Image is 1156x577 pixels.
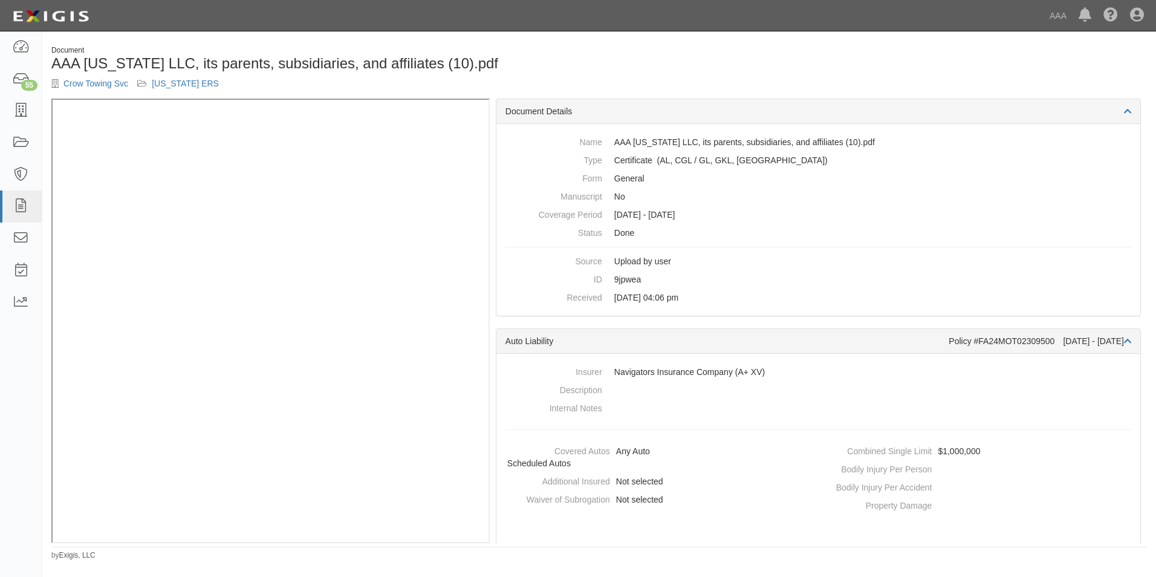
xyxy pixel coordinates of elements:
dt: Bodily Injury Per Accident [823,478,932,494]
dd: [DATE] - [DATE] [505,206,1131,224]
img: logo-5460c22ac91f19d4615b14bd174203de0afe785f0fc80cf4dbbc73dc1793850b.png [9,5,93,27]
dd: Any Auto, Scheduled Autos [501,442,814,472]
dt: Property Damage [823,497,932,512]
dt: Additional Insured [501,472,610,487]
dt: Status [505,224,602,239]
dt: Insurer [505,363,602,378]
dt: Description [505,381,602,396]
dt: Name [505,133,602,148]
a: [US_STATE] ERS [152,79,219,88]
dd: Not selected [501,491,814,509]
div: Document [51,45,590,56]
dd: AAA [US_STATE] LLC, its parents, subsidiaries, and affiliates (10).pdf [505,133,1131,151]
div: 55 [21,80,37,91]
dd: 9jpwea [505,270,1131,288]
dd: General [505,169,1131,187]
dd: $1,000,000 [823,442,1135,460]
div: Policy #FA24MOT02309500 [DATE] - [DATE] [949,335,1131,347]
h1: AAA [US_STATE] LLC, its parents, subsidiaries, and affiliates (10).pdf [51,56,590,71]
dd: No [505,187,1131,206]
dt: Bodily Injury Per Person [823,460,932,475]
dt: Combined Single Limit [823,442,932,457]
dt: Source [505,252,602,267]
i: Help Center - Complianz [1103,8,1118,23]
small: by [51,550,96,561]
dt: Received [505,288,602,304]
dt: Covered Autos [501,442,610,457]
dd: [DATE] 04:06 pm [505,288,1131,307]
dt: Waiver of Subrogation [501,491,610,506]
dd: Auto Liability Commercial General Liability / Garage Liability Garage Keepers Liability On-Hook [505,151,1131,169]
a: Crow Towing Svc [63,79,128,88]
dt: Manuscript [505,187,602,203]
a: Exigis, LLC [59,551,96,559]
dt: ID [505,270,602,285]
dd: Upload by user [505,252,1131,270]
dt: Type [505,151,602,166]
div: Auto Liability [505,335,949,347]
dt: Form [505,169,602,184]
a: AAA [1044,4,1073,28]
dt: Coverage Period [505,206,602,221]
dd: Not selected [501,472,814,491]
dd: Done [505,224,1131,242]
dd: Navigators Insurance Company (A+ XV) [505,363,1131,381]
dt: Internal Notes [505,399,602,414]
div: Document Details [496,99,1140,124]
